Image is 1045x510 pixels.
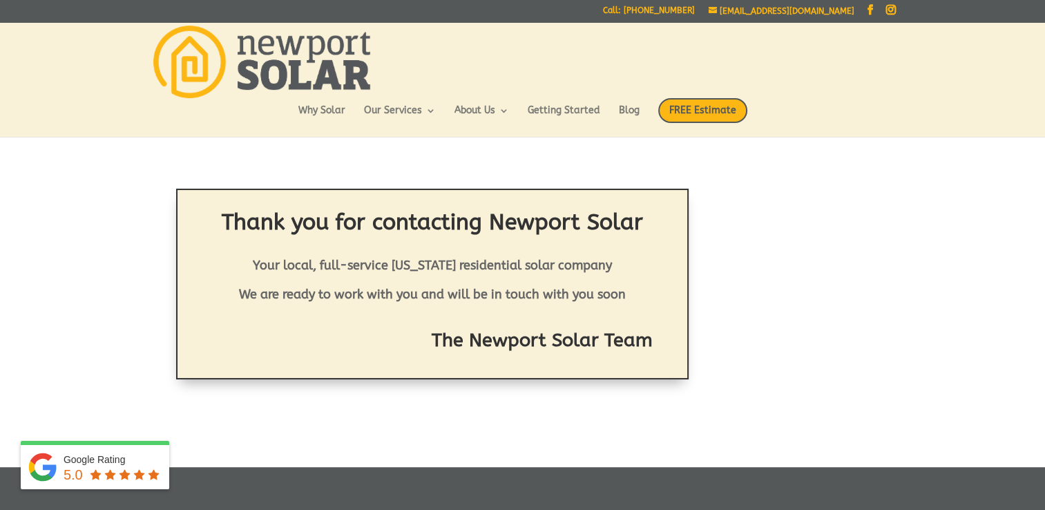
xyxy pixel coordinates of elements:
a: [EMAIL_ADDRESS][DOMAIN_NAME] [709,6,854,16]
span: FREE Estimate [658,98,747,123]
span: 5.0 [64,467,83,482]
strong: The Newport Solar Team [431,329,652,351]
strong: We are ready to work with you and will be in touch with you soon [239,287,626,302]
a: Blog [619,106,640,129]
a: Call: [PHONE_NUMBER] [603,6,695,21]
a: About Us [454,106,509,129]
strong: Your local, full-service [US_STATE] residential solar company [253,258,612,273]
a: FREE Estimate [658,98,747,137]
img: Newport Solar | Solar Energy Optimized. [153,26,370,98]
strong: Thank you for contacting Newport Solar [222,209,643,235]
a: Getting Started [528,106,600,129]
a: Why Solar [298,106,345,129]
a: Our Services [364,106,436,129]
div: Google Rating [64,453,162,466]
